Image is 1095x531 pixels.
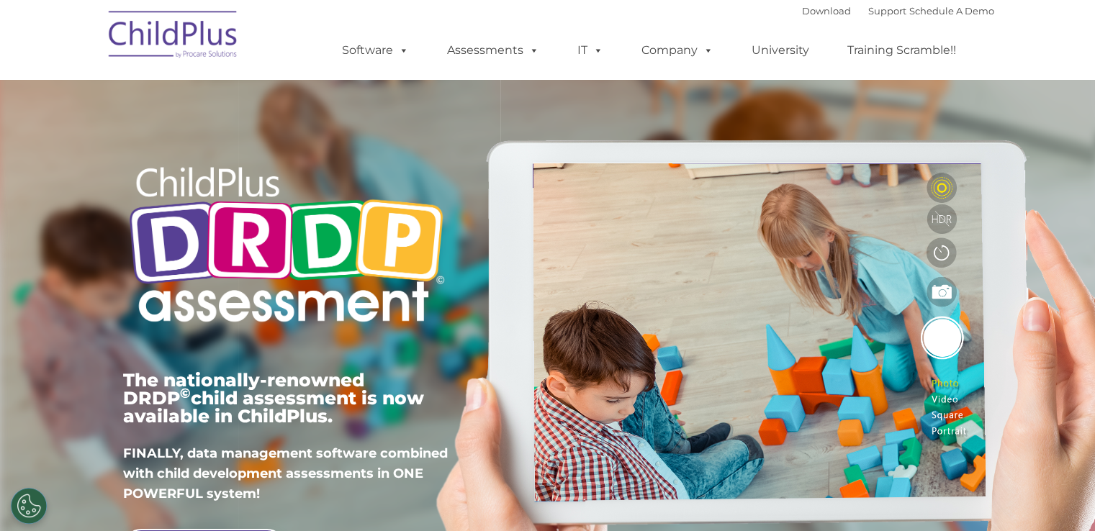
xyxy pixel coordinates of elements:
span: The nationally-renowned DRDP child assessment is now available in ChildPlus. [123,369,424,427]
font: | [802,5,994,17]
button: Cookies Settings [11,488,47,524]
a: Company [627,36,728,65]
span: FINALLY, data management software combined with child development assessments in ONE POWERFUL sys... [123,445,448,501]
a: University [737,36,824,65]
sup: © [180,385,191,401]
a: Download [802,5,851,17]
a: Schedule A Demo [909,5,994,17]
a: Assessments [433,36,554,65]
a: Software [328,36,423,65]
a: Training Scramble!! [833,36,970,65]
img: Copyright - DRDP Logo Light [123,147,450,346]
img: ChildPlus by Procare Solutions [102,1,245,73]
a: IT [563,36,618,65]
a: Support [868,5,906,17]
iframe: Chat Widget [860,376,1095,531]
